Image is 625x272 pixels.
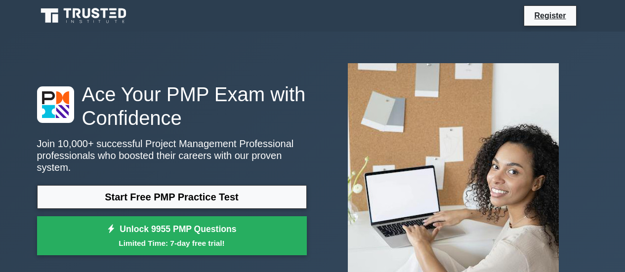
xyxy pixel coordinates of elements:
h1: Ace Your PMP Exam with Confidence [37,82,307,130]
small: Limited Time: 7-day free trial! [49,237,294,249]
a: Unlock 9955 PMP QuestionsLimited Time: 7-day free trial! [37,216,307,256]
a: Start Free PMP Practice Test [37,185,307,209]
p: Join 10,000+ successful Project Management Professional professionals who boosted their careers w... [37,138,307,173]
a: Register [528,9,572,22]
